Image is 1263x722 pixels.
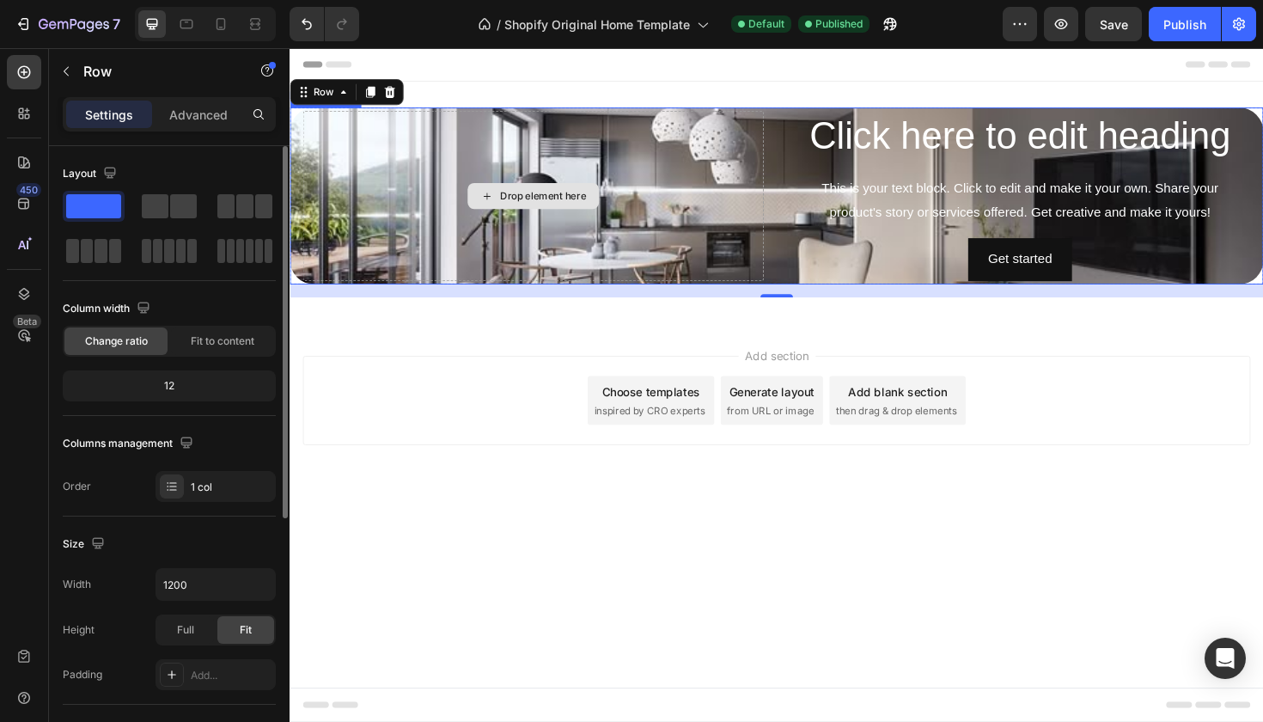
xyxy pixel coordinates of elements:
[85,106,133,124] p: Settings
[591,355,696,373] div: Add blank section
[21,39,50,54] div: Row
[497,15,501,34] span: /
[16,183,41,197] div: 450
[63,297,154,321] div: Column width
[63,622,95,638] div: Height
[322,376,440,392] span: inspired by CRO experts
[63,533,108,556] div: Size
[1205,638,1246,679] div: Open Intercom Messenger
[578,376,706,392] span: then drag & drop elements
[290,48,1263,722] iframe: Design area
[63,479,91,494] div: Order
[63,577,91,592] div: Width
[85,333,148,349] span: Change ratio
[748,16,784,32] span: Default
[475,316,557,334] span: Add section
[63,432,197,456] div: Columns management
[66,374,272,398] div: 12
[169,106,228,124] p: Advanced
[718,201,827,247] button: Get started
[529,135,1017,188] div: This is your text block. Click to edit and make it your own. Share your product's story or servic...
[13,315,41,328] div: Beta
[191,668,272,683] div: Add...
[1085,7,1142,41] button: Save
[739,211,807,236] div: Get started
[240,622,252,638] span: Fit
[113,14,120,34] p: 7
[504,15,690,34] span: Shopify Original Home Template
[815,16,863,32] span: Published
[529,66,1017,121] h2: Click here to edit heading
[463,376,555,392] span: from URL or image
[7,7,128,41] button: 7
[466,355,556,373] div: Generate layout
[1149,7,1221,41] button: Publish
[290,7,359,41] div: Undo/Redo
[1163,15,1206,34] div: Publish
[191,333,254,349] span: Fit to content
[83,61,229,82] p: Row
[223,150,314,163] div: Drop element here
[156,569,275,600] input: Auto
[63,667,102,682] div: Padding
[1100,17,1128,32] span: Save
[63,162,120,186] div: Layout
[331,355,435,373] div: Choose templates
[191,480,272,495] div: 1 col
[177,622,194,638] span: Full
